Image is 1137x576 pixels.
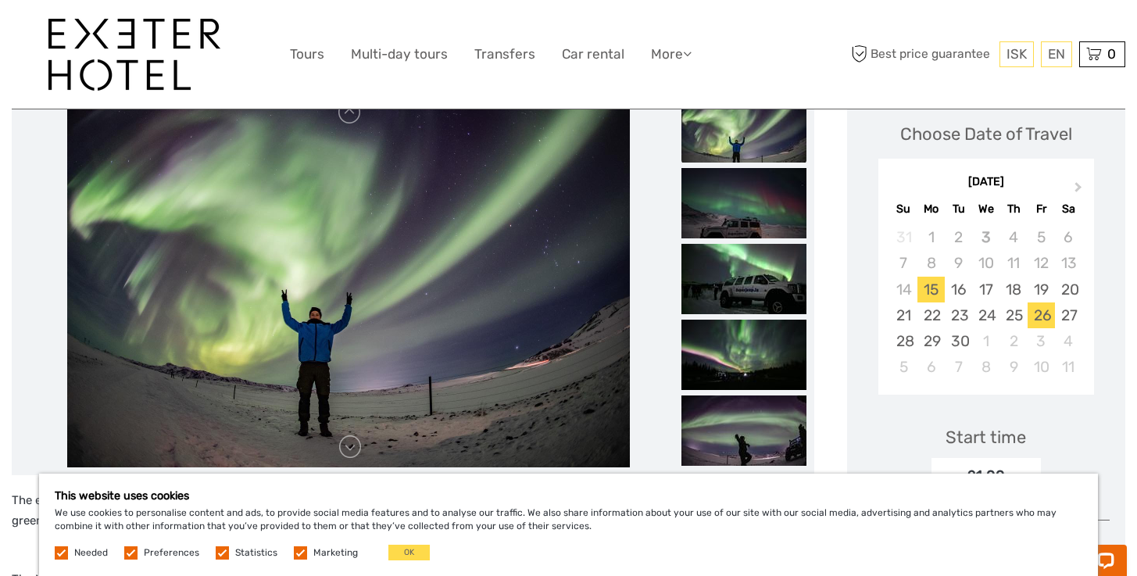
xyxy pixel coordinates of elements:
[945,199,972,220] div: Tu
[681,168,806,238] img: 7bfde54a70094c728f13280623e1bf9b_slider_thumbnail.jpeg
[1028,224,1055,250] div: Not available Friday, September 5th, 2025
[22,27,177,40] p: Chat now
[1055,302,1082,328] div: Choose Saturday, September 27th, 2025
[39,474,1098,576] div: We use cookies to personalise content and ads, to provide social media features and to analyse ou...
[999,224,1027,250] div: Not available Thursday, September 4th, 2025
[681,320,806,390] img: e097dcb2fee6491e84c397cf3870e005_slider_thumbnail.jpeg
[1028,277,1055,302] div: Choose Friday, September 19th, 2025
[917,199,945,220] div: Mo
[945,328,972,354] div: Choose Tuesday, September 30th, 2025
[890,250,917,276] div: Not available Sunday, September 7th, 2025
[999,199,1027,220] div: Th
[931,458,1041,494] div: 21:00
[890,277,917,302] div: Not available Sunday, September 14th, 2025
[1055,354,1082,380] div: Choose Saturday, October 11th, 2025
[1055,277,1082,302] div: Choose Saturday, September 20th, 2025
[917,328,945,354] div: Choose Monday, September 29th, 2025
[945,277,972,302] div: Choose Tuesday, September 16th, 2025
[945,250,972,276] div: Not available Tuesday, September 9th, 2025
[74,546,108,560] label: Needed
[972,277,999,302] div: Choose Wednesday, September 17th, 2025
[180,24,198,43] button: Open LiveChat chat widget
[351,43,448,66] a: Multi-day tours
[999,302,1027,328] div: Choose Thursday, September 25th, 2025
[1105,46,1118,62] span: 0
[945,302,972,328] div: Choose Tuesday, September 23rd, 2025
[972,199,999,220] div: We
[1055,199,1082,220] div: Sa
[999,328,1027,354] div: Choose Thursday, October 2nd, 2025
[235,546,277,560] label: Statistics
[972,224,999,250] div: Not available Wednesday, September 3rd, 2025
[972,250,999,276] div: Not available Wednesday, September 10th, 2025
[1028,199,1055,220] div: Fr
[1055,250,1082,276] div: Not available Saturday, September 13th, 2025
[388,545,430,560] button: OK
[972,328,999,354] div: Choose Wednesday, October 1st, 2025
[917,224,945,250] div: Not available Monday, September 1st, 2025
[681,395,806,466] img: 5fbbd7aed5a74b0ca8e24c2910080f3b_slider_thumbnail.jpeg
[1055,328,1082,354] div: Choose Saturday, October 4th, 2025
[999,354,1027,380] div: Choose Thursday, October 9th, 2025
[972,302,999,328] div: Choose Wednesday, September 24th, 2025
[1041,41,1072,67] div: EN
[1028,354,1055,380] div: Choose Friday, October 10th, 2025
[847,41,996,67] span: Best price guarantee
[890,328,917,354] div: Choose Sunday, September 28th, 2025
[681,244,806,314] img: c5ee916af8114c9491d2860862d4b955_slider_thumbnail.jpeg
[651,43,692,66] a: More
[55,489,1082,503] h5: This website uses cookies
[890,199,917,220] div: Su
[12,491,814,551] p: The elders say that the harsher the night‘s frost, the more intense the colours will be. Swirling...
[144,546,199,560] label: Preferences
[900,122,1072,146] div: Choose Date of Travel
[1006,46,1027,62] span: ISK
[917,354,945,380] div: Choose Monday, October 6th, 2025
[290,43,324,66] a: Tours
[562,43,624,66] a: Car rental
[945,354,972,380] div: Choose Tuesday, October 7th, 2025
[474,43,535,66] a: Transfers
[890,302,917,328] div: Choose Sunday, September 21st, 2025
[681,92,806,163] img: 2e5ec8a9d45e470eacb60907e4cf6845_slider_thumbnail.jpeg
[1055,224,1082,250] div: Not available Saturday, September 6th, 2025
[972,354,999,380] div: Choose Wednesday, October 8th, 2025
[883,224,1089,380] div: month 2025-09
[999,250,1027,276] div: Not available Thursday, September 11th, 2025
[1028,302,1055,328] div: Choose Friday, September 26th, 2025
[945,224,972,250] div: Not available Tuesday, September 2nd, 2025
[999,277,1027,302] div: Choose Thursday, September 18th, 2025
[313,546,358,560] label: Marketing
[48,19,220,91] img: 1336-96d47ae6-54fc-4907-bf00-0fbf285a6419_logo_big.jpg
[890,354,917,380] div: Choose Sunday, October 5th, 2025
[946,425,1026,449] div: Start time
[917,250,945,276] div: Not available Monday, September 8th, 2025
[890,224,917,250] div: Not available Sunday, August 31st, 2025
[1028,328,1055,354] div: Choose Friday, October 3rd, 2025
[1028,250,1055,276] div: Not available Friday, September 12th, 2025
[917,277,945,302] div: Choose Monday, September 15th, 2025
[878,174,1094,191] div: [DATE]
[1067,178,1092,203] button: Next Month
[67,92,630,467] img: 2e5ec8a9d45e470eacb60907e4cf6845_main_slider.jpeg
[917,302,945,328] div: Choose Monday, September 22nd, 2025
